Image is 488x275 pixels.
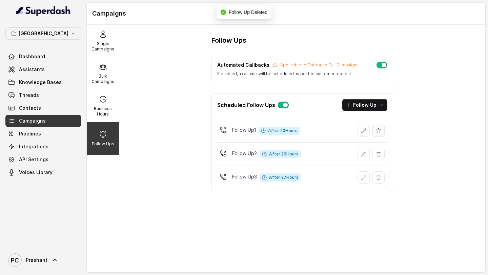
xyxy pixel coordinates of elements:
[92,141,114,147] p: Follow Ups
[89,106,116,117] p: Business Hours
[217,71,359,77] p: If enabled, a callback will be scheduled as per the customer request
[5,115,81,127] a: Campaigns
[19,156,48,163] span: API Settings
[217,62,269,68] p: Automated Callbacks
[5,141,81,153] a: Integrations
[26,257,47,263] span: Prashant
[211,36,246,45] h3: Follow Ups
[232,127,256,133] p: Follow Up 1
[5,251,81,270] a: Prashant
[19,105,41,111] span: Contacts
[5,153,81,166] a: API Settings
[5,166,81,178] a: Voices Library
[260,150,301,158] span: After 26 Hours
[19,169,53,176] span: Voices Library
[260,173,301,182] span: After 27 Hours
[19,130,41,137] span: Pipelines
[19,118,46,124] span: Campaigns
[342,99,387,111] button: Follow Up
[89,41,116,52] p: Single Campaigns
[11,257,19,264] text: PC
[19,53,45,60] span: Dashboard
[19,92,39,99] span: Threads
[19,143,48,150] span: Integrations
[5,76,81,88] a: Knowledge Bases
[5,128,81,140] a: Pipelines
[5,102,81,114] a: Contacts
[259,127,300,135] span: After 20 Hours
[89,73,116,84] p: Bulk Campaigns
[5,27,81,40] button: [GEOGRAPHIC_DATA]
[19,79,62,86] span: Knowledge Bases
[5,50,81,63] a: Dashboard
[92,8,480,19] h1: Campaigns
[217,101,275,109] p: Scheduled Follow Ups
[19,29,68,38] p: [GEOGRAPHIC_DATA]
[229,9,267,15] span: Follow Up Deleted
[16,5,71,16] img: light.svg
[5,89,81,101] a: Threads
[232,150,257,157] p: Follow Up 2
[221,9,226,15] span: check-circle
[5,63,81,76] a: Assistants
[232,173,257,180] p: Follow Up 3
[280,62,359,68] p: Applicable to Outbound Call Campaigns
[19,66,45,73] span: Assistants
